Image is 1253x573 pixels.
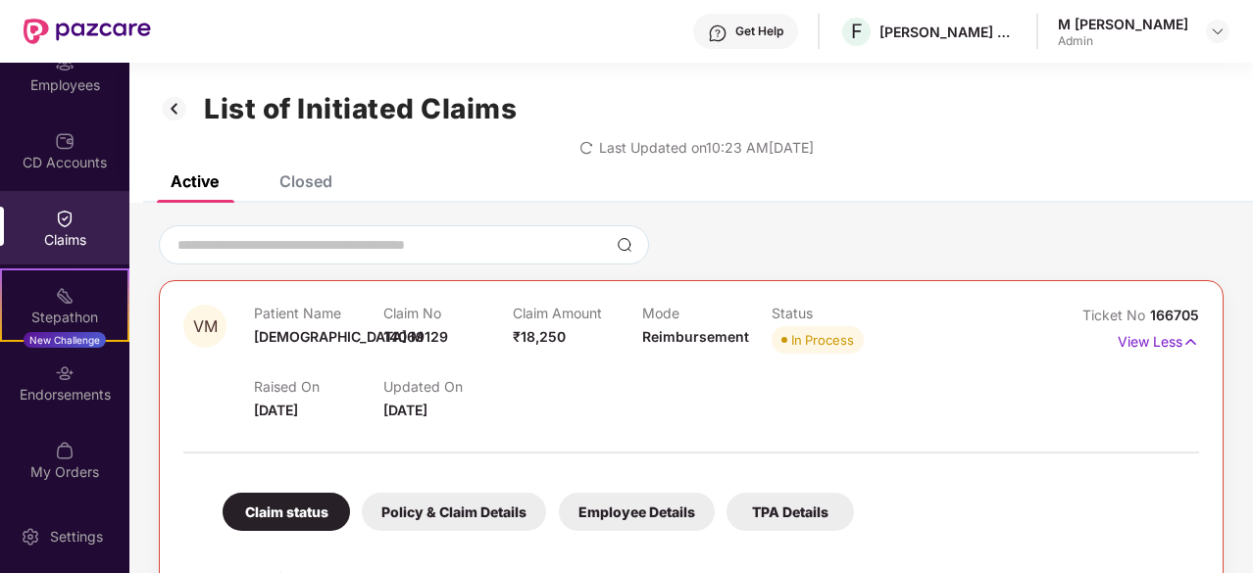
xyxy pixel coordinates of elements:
[55,363,75,383] img: svg+xml;base64,PHN2ZyBpZD0iRW5kb3JzZW1lbnRzIiB4bWxucz0iaHR0cDovL3d3dy53My5vcmcvMjAwMC9zdmciIHdpZH...
[708,24,727,43] img: svg+xml;base64,PHN2ZyBpZD0iSGVscC0zMngzMiIgeG1sbnM9Imh0dHA6Ly93d3cudzMub3JnLzIwMDAvc3ZnIiB3aWR0aD...
[171,171,219,191] div: Active
[1058,15,1188,33] div: M [PERSON_NAME]
[383,328,448,345] span: 14069129
[254,328,424,345] span: [DEMOGRAPHIC_DATA] M
[513,305,642,321] p: Claim Amount
[24,332,106,348] div: New Challenge
[642,328,749,345] span: Reimbursement
[642,305,772,321] p: Mode
[617,237,632,253] img: svg+xml;base64,PHN2ZyBpZD0iU2VhcmNoLTMyeDMyIiB4bWxucz0iaHR0cDovL3d3dy53My5vcmcvMjAwMC9zdmciIHdpZH...
[383,305,513,321] p: Claim No
[204,92,517,125] h1: List of Initiated Claims
[772,305,901,321] p: Status
[1082,307,1150,323] span: Ticket No
[55,441,75,460] img: svg+xml;base64,PHN2ZyBpZD0iTXlfT3JkZXJzIiBkYXRhLW5hbWU9Ik15IE9yZGVycyIgeG1sbnM9Imh0dHA6Ly93d3cudz...
[24,19,151,44] img: New Pazcare Logo
[599,139,814,156] span: Last Updated on 10:23 AM[DATE]
[55,209,75,228] img: svg+xml;base64,PHN2ZyBpZD0iQ2xhaW0iIHhtbG5zPSJodHRwOi8vd3d3LnczLm9yZy8yMDAwL3N2ZyIgd2lkdGg9IjIwIi...
[362,493,546,531] div: Policy & Claim Details
[1058,33,1188,49] div: Admin
[21,527,40,547] img: svg+xml;base64,PHN2ZyBpZD0iU2V0dGluZy0yMHgyMCIgeG1sbnM9Imh0dHA6Ly93d3cudzMub3JnLzIwMDAvc3ZnIiB3aW...
[1182,331,1199,353] img: svg+xml;base64,PHN2ZyB4bWxucz0iaHR0cDovL3d3dy53My5vcmcvMjAwMC9zdmciIHdpZHRoPSIxNyIgaGVpZ2h0PSIxNy...
[159,92,190,125] img: svg+xml;base64,PHN2ZyB3aWR0aD0iMzIiIGhlaWdodD0iMzIiIHZpZXdCb3g9IjAgMCAzMiAzMiIgZmlsbD0ibm9uZSIgeG...
[383,402,427,418] span: [DATE]
[254,378,383,395] p: Raised On
[851,20,863,43] span: F
[1118,326,1199,353] p: View Less
[55,131,75,151] img: svg+xml;base64,PHN2ZyBpZD0iQ0RfQWNjb3VudHMiIGRhdGEtbmFtZT0iQ0QgQWNjb3VudHMiIHhtbG5zPSJodHRwOi8vd3...
[383,378,513,395] p: Updated On
[513,328,566,345] span: ₹18,250
[55,54,75,73] img: svg+xml;base64,PHN2ZyBpZD0iRW1wbG95ZWVzIiB4bWxucz0iaHR0cDovL3d3dy53My5vcmcvMjAwMC9zdmciIHdpZHRoPS...
[579,139,593,156] span: redo
[727,493,854,531] div: TPA Details
[279,171,332,191] div: Closed
[55,286,75,306] img: svg+xml;base64,PHN2ZyB4bWxucz0iaHR0cDovL3d3dy53My5vcmcvMjAwMC9zdmciIHdpZHRoPSIyMSIgaGVpZ2h0PSIyMC...
[735,24,783,39] div: Get Help
[1150,307,1199,323] span: 166705
[44,527,109,547] div: Settings
[2,308,127,327] div: Stepathon
[193,318,218,335] span: VM
[254,402,298,418] span: [DATE]
[254,305,383,321] p: Patient Name
[559,493,715,531] div: Employee Details
[879,23,1017,41] div: [PERSON_NAME] & [PERSON_NAME] Labs Private Limited
[791,330,854,350] div: In Process
[1210,24,1226,39] img: svg+xml;base64,PHN2ZyBpZD0iRHJvcGRvd24tMzJ4MzIiIHhtbG5zPSJodHRwOi8vd3d3LnczLm9yZy8yMDAwL3N2ZyIgd2...
[223,493,350,531] div: Claim status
